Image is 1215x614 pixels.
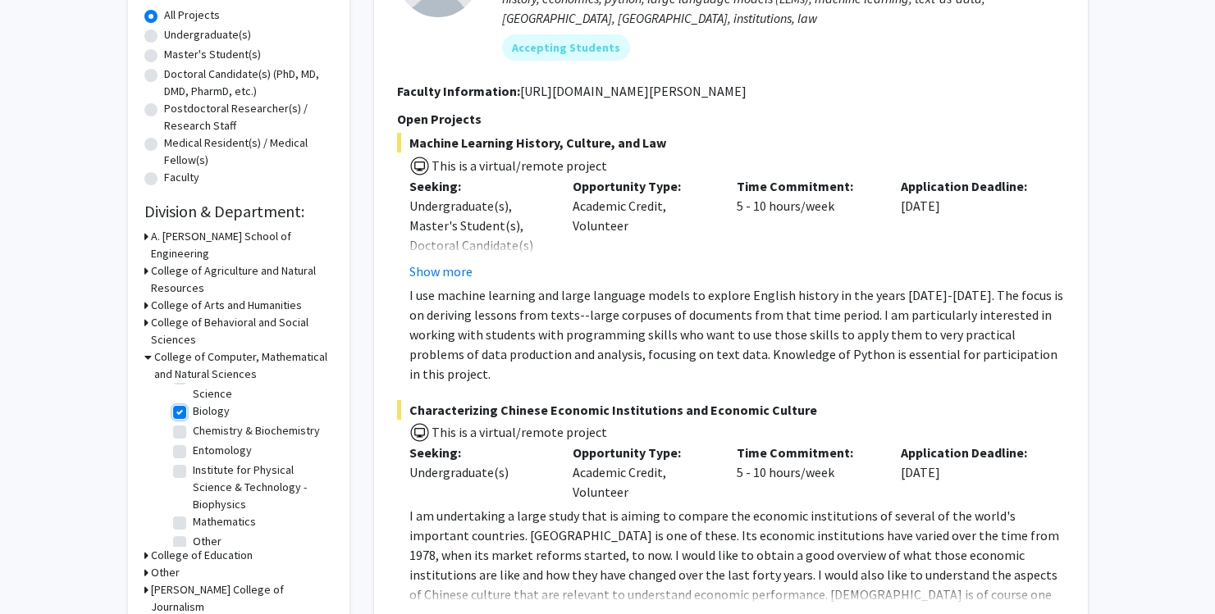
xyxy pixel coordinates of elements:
div: [DATE] [888,443,1053,502]
div: 5 - 10 hours/week [724,443,888,502]
label: Institute for Physical Science & Technology - Biophysics [193,462,329,513]
h2: Division & Department: [144,202,333,221]
label: Undergraduate(s) [164,26,251,43]
div: Undergraduate(s), Master's Student(s), Doctoral Candidate(s) (PhD, MD, DMD, PharmD, etc.) [409,196,549,294]
label: Biology [193,403,230,420]
div: [DATE] [888,176,1053,281]
label: Entomology [193,442,252,459]
fg-read-more: [URL][DOMAIN_NAME][PERSON_NAME] [520,83,747,99]
iframe: Chat [12,540,70,602]
span: This is a virtual/remote project [430,157,607,174]
div: Academic Credit, Volunteer [560,176,724,281]
p: Seeking: [409,176,549,196]
mat-chip: Accepting Students [502,34,630,61]
p: Seeking: [409,443,549,462]
div: Undergraduate(s) [409,462,549,482]
span: Characterizing Chinese Economic Institutions and Economic Culture [397,400,1065,420]
p: Opportunity Type: [573,176,712,196]
p: I use machine learning and large language models to explore English history in the years [DATE]-[... [409,285,1065,384]
label: Mathematics [193,513,256,530]
label: All Projects [164,7,220,24]
p: Application Deadline: [901,176,1040,196]
span: This is a virtual/remote project [430,424,607,440]
label: Other [193,533,222,550]
div: Academic Credit, Volunteer [560,443,724,502]
p: Opportunity Type: [573,443,712,462]
label: Postdoctoral Researcher(s) / Research Staff [164,100,333,134]
label: Medical Resident(s) / Medical Fellow(s) [164,134,333,169]
label: Chemistry & Biochemistry [193,422,320,439]
label: Doctoral Candidate(s) (PhD, MD, DMD, PharmD, etc.) [164,66,333,100]
p: Application Deadline: [901,443,1040,462]
label: Atmospheric & Oceanic Science [193,368,329,403]
p: Open Projects [397,109,1065,129]
h3: College of Behavioral and Social Sciences [151,314,333,348]
b: Faculty Information: [397,83,520,99]
h3: Other [151,564,180,581]
h3: College of Arts and Humanities [151,297,302,314]
span: Machine Learning History, Culture, and Law [397,133,1065,152]
div: 5 - 10 hours/week [724,176,888,281]
h3: College of Computer, Mathematical and Natural Sciences [154,348,333,383]
button: Show more [409,262,473,281]
h3: College of Education [151,547,253,564]
label: Faculty [164,169,199,186]
label: Master's Student(s) [164,46,261,63]
h3: A. [PERSON_NAME] School of Engineering [151,228,333,262]
h3: College of Agriculture and Natural Resources [151,262,333,297]
p: Time Commitment: [737,176,876,196]
p: Time Commitment: [737,443,876,462]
